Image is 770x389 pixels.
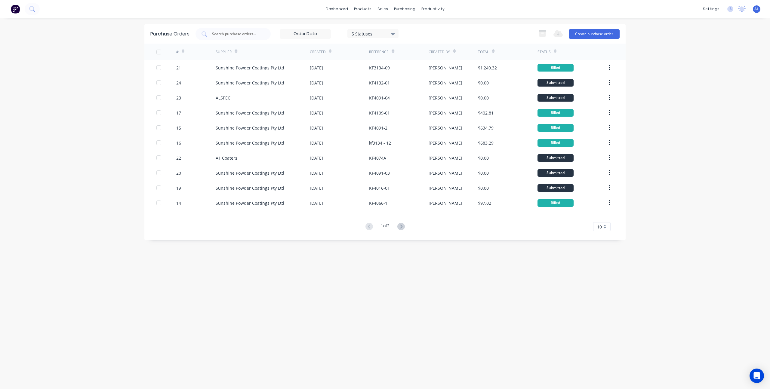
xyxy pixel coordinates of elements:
[369,65,390,71] div: KF3134-09
[310,140,323,146] div: [DATE]
[310,95,323,101] div: [DATE]
[211,31,261,37] input: Search purchase orders...
[537,64,574,72] div: Billed
[216,170,284,176] div: Sunshine Powder Coatings Pty Ltd
[351,5,374,14] div: products
[537,124,574,132] div: Billed
[537,94,574,102] div: Submitted
[700,5,722,14] div: settings
[369,95,390,101] div: KF4091-04
[176,80,181,86] div: 24
[537,49,551,55] div: Status
[310,185,323,191] div: [DATE]
[369,80,390,86] div: KF4132-01
[216,200,284,206] div: Sunshine Powder Coatings Pty Ltd
[216,185,284,191] div: Sunshine Powder Coatings Pty Ltd
[418,5,448,14] div: productivity
[310,80,323,86] div: [DATE]
[537,199,574,207] div: Billed
[429,80,462,86] div: [PERSON_NAME]
[374,5,391,14] div: sales
[176,155,181,161] div: 22
[176,110,181,116] div: 17
[310,155,323,161] div: [DATE]
[429,95,462,101] div: [PERSON_NAME]
[176,185,181,191] div: 19
[381,222,390,231] div: 1 of 2
[150,30,189,38] div: Purchase Orders
[310,49,326,55] div: Created
[310,125,323,131] div: [DATE]
[176,170,181,176] div: 20
[478,125,494,131] div: $634.79
[429,125,462,131] div: [PERSON_NAME]
[216,95,230,101] div: ALSPEC
[429,155,462,161] div: [PERSON_NAME]
[310,200,323,206] div: [DATE]
[216,65,284,71] div: Sunshine Powder Coatings Pty Ltd
[754,6,759,12] span: AL
[369,49,389,55] div: Reference
[216,155,237,161] div: A1 Coaters
[369,140,391,146] div: kf3134 - 12
[750,369,764,383] div: Open Intercom Messenger
[569,29,620,39] button: Create purchase order
[429,185,462,191] div: [PERSON_NAME]
[216,110,284,116] div: Sunshine Powder Coatings Pty Ltd
[369,170,390,176] div: KF4091-03
[537,184,574,192] div: Submitted
[429,49,450,55] div: Created By
[369,110,390,116] div: KF4109-01
[478,95,489,101] div: $0.00
[216,125,284,131] div: Sunshine Powder Coatings Pty Ltd
[369,200,387,206] div: KF4066-1
[310,170,323,176] div: [DATE]
[216,80,284,86] div: Sunshine Powder Coatings Pty Ltd
[429,140,462,146] div: [PERSON_NAME]
[537,154,574,162] div: Submitted
[429,170,462,176] div: [PERSON_NAME]
[429,110,462,116] div: [PERSON_NAME]
[216,49,232,55] div: Supplier
[176,200,181,206] div: 14
[176,125,181,131] div: 15
[478,155,489,161] div: $0.00
[176,65,181,71] div: 21
[478,110,494,116] div: $402.81
[597,224,602,230] span: 10
[391,5,418,14] div: purchasing
[369,185,390,191] div: KF4016-01
[478,49,489,55] div: Total
[429,65,462,71] div: [PERSON_NAME]
[323,5,351,14] a: dashboard
[478,80,489,86] div: $0.00
[537,139,574,147] div: Billed
[478,140,494,146] div: $683.29
[176,95,181,101] div: 23
[176,140,181,146] div: 16
[352,30,395,37] div: 5 Statuses
[11,5,20,14] img: Factory
[429,200,462,206] div: [PERSON_NAME]
[537,79,574,87] div: Submitted
[537,109,574,117] div: Billed
[478,185,489,191] div: $0.00
[216,140,284,146] div: Sunshine Powder Coatings Pty Ltd
[176,49,179,55] div: #
[478,65,497,71] div: $1,249.32
[369,125,387,131] div: KF4091-2
[280,29,331,38] input: Order Date
[310,65,323,71] div: [DATE]
[369,155,386,161] div: KF4074A
[478,200,491,206] div: $97.02
[310,110,323,116] div: [DATE]
[537,169,574,177] div: Submitted
[478,170,489,176] div: $0.00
